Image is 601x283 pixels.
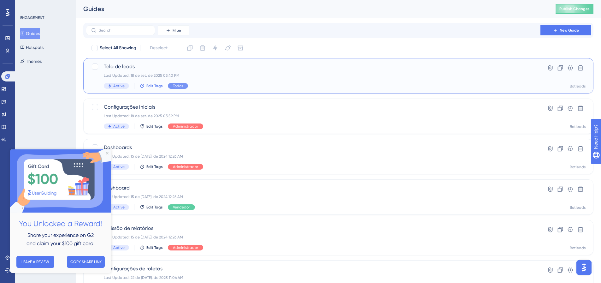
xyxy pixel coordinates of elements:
[560,28,579,33] span: New Guide
[104,225,522,232] span: Emissão de relatórios
[104,63,522,70] span: Tela de leads
[104,275,522,280] div: Last Updated: 22 de [DATE]. de 2025 11:06 AM
[113,83,125,88] span: Active
[104,235,522,240] div: Last Updated: 15 de [DATE]. de 2024 12:26 AM
[20,56,42,67] button: Themes
[139,164,163,169] button: Edit Tags
[6,106,44,118] button: LEAVE A REVIEW
[113,245,125,250] span: Active
[17,83,84,89] span: Share your experience on G2
[139,245,163,250] button: Edit Tags
[99,28,150,33] input: Search
[559,6,590,11] span: Publish Changes
[570,124,586,129] div: Botleads
[104,103,522,111] span: Configurações iniciais
[100,44,136,52] span: Select All Showing
[146,164,163,169] span: Edit Tags
[15,2,39,9] span: Need Help?
[173,205,190,210] span: Vendedor
[146,124,163,129] span: Edit Tags
[173,124,198,129] span: Administrador
[574,258,593,277] iframe: UserGuiding AI Assistant Launcher
[83,4,540,13] div: Guides
[556,4,593,14] button: Publish Changes
[104,144,522,151] span: Dashboards
[173,28,181,33] span: Filter
[20,28,40,39] button: Guides
[104,73,522,78] div: Last Updated: 18 de set. de 2025 03:40 PM
[104,265,522,273] span: Configurações de roletas
[16,91,85,97] span: and claim your $100 gift card.
[144,42,173,54] button: Deselect
[173,245,198,250] span: Administrador
[20,42,44,53] button: Hotspots
[146,83,163,88] span: Edit Tags
[96,3,98,5] div: Close Preview
[146,205,163,210] span: Edit Tags
[113,164,125,169] span: Active
[139,83,163,88] button: Edit Tags
[104,154,522,159] div: Last Updated: 15 de [DATE]. de 2024 12:26 AM
[57,106,95,118] button: COPY SHARE LINK
[158,25,189,35] button: Filter
[150,44,168,52] span: Deselect
[570,165,586,170] div: Botleads
[104,194,522,199] div: Last Updated: 15 de [DATE]. de 2024 12:26 AM
[173,164,198,169] span: Administrador
[570,84,586,89] div: Botleads
[104,113,522,118] div: Last Updated: 18 de set. de 2025 03:59 PM
[570,205,586,210] div: Botleads
[113,205,125,210] span: Active
[113,124,125,129] span: Active
[20,15,44,20] div: ENGAGEMENT
[104,184,522,192] span: Dashboard
[139,205,163,210] button: Edit Tags
[173,83,183,88] span: Todos
[139,124,163,129] button: Edit Tags
[146,245,163,250] span: Edit Tags
[570,245,586,250] div: Botleads
[5,68,96,81] h2: You Unlocked a Reward!
[540,25,591,35] button: New Guide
